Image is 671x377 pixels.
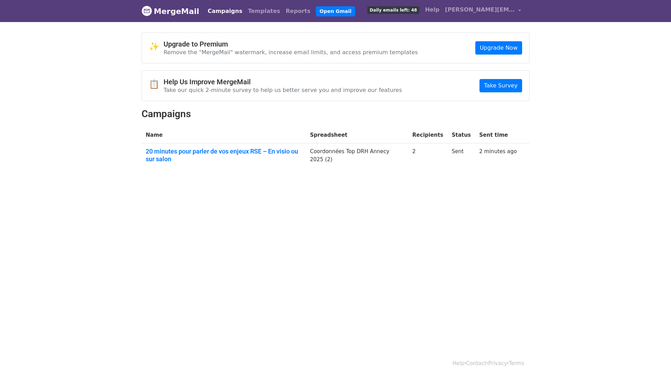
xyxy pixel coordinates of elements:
a: Terms [509,360,524,367]
a: MergeMail [142,4,199,19]
th: Name [142,127,306,143]
p: Remove the "MergeMail" watermark, increase email limits, and access premium templates [164,49,418,56]
h4: Upgrade to Premium [164,40,418,48]
a: Campaigns [205,4,245,18]
span: 📋 [149,79,164,90]
h4: Help Us Improve MergeMail [164,78,402,86]
h2: Campaigns [142,108,529,120]
img: MergeMail logo [142,6,152,16]
a: Privacy [488,360,507,367]
a: Help [453,360,464,367]
span: Daily emails left: 48 [367,6,419,14]
a: Templates [245,4,283,18]
th: Spreadsheet [306,127,408,143]
a: 20 minutes pour parler de vos enjeux RSE – En visio ou sur salon [146,148,302,163]
span: ✨ [149,42,164,52]
span: [PERSON_NAME][EMAIL_ADDRESS][DOMAIN_NAME] [445,6,515,14]
td: 2 [408,143,448,170]
th: Sent time [475,127,521,143]
th: Status [447,127,475,143]
a: Help [422,3,442,17]
td: Coordonnées Top DRH Annecy 2025 (2) [306,143,408,170]
a: Upgrade Now [475,41,522,55]
a: Reports [283,4,313,18]
a: [PERSON_NAME][EMAIL_ADDRESS][DOMAIN_NAME] [442,3,524,19]
th: Recipients [408,127,448,143]
a: Daily emails left: 48 [365,3,422,17]
a: 2 minutes ago [479,148,517,155]
a: Take Survey [479,79,522,92]
a: Contact [466,360,486,367]
td: Sent [447,143,475,170]
p: Take our quick 2-minute survey to help us better serve you and improve our features [164,86,402,94]
a: Open Gmail [316,6,355,16]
